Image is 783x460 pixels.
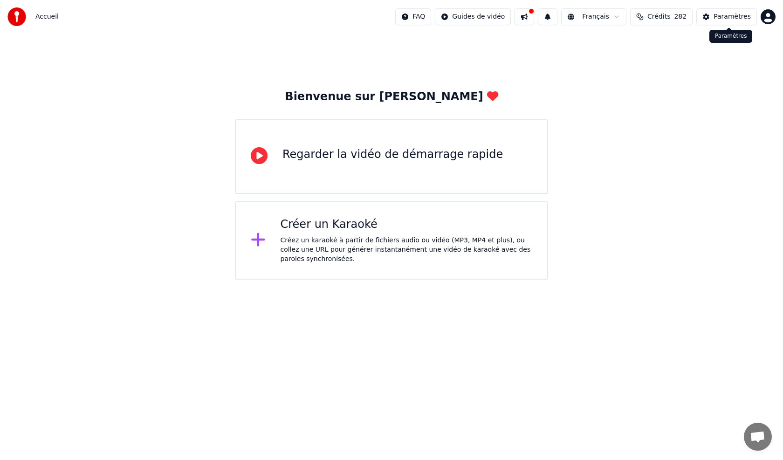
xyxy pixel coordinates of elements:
button: Crédits282 [630,8,693,25]
span: Crédits [647,12,670,21]
div: Ouvrir le chat [744,423,772,451]
button: Guides de vidéo [435,8,511,25]
nav: breadcrumb [35,12,59,21]
div: Paramètres [709,30,752,43]
div: Créer un Karaoké [281,217,533,232]
img: youka [7,7,26,26]
div: Créez un karaoké à partir de fichiers audio ou vidéo (MP3, MP4 et plus), ou collez une URL pour g... [281,236,533,264]
button: Paramètres [696,8,757,25]
div: Paramètres [714,12,751,21]
span: Accueil [35,12,59,21]
div: Bienvenue sur [PERSON_NAME] [285,89,498,104]
button: FAQ [395,8,431,25]
span: 282 [674,12,687,21]
div: Regarder la vidéo de démarrage rapide [282,147,503,162]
